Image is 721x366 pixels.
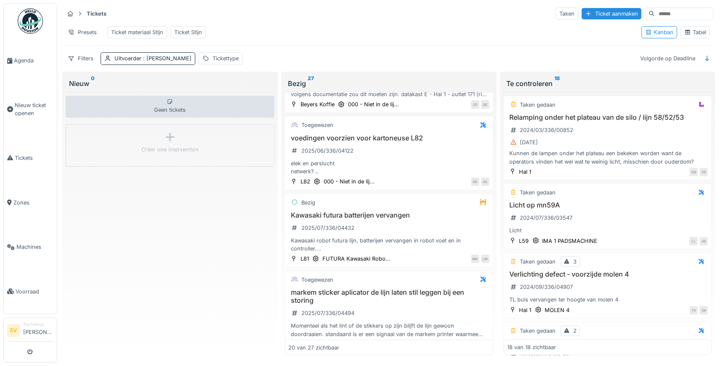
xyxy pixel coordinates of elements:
div: GE [481,178,490,186]
div: Tickettype [213,54,239,62]
h3: Kawasaki futura batterijen vervangen [288,211,490,219]
a: Tickets [4,136,57,180]
div: 18 van 18 zichtbaar [507,343,556,351]
div: L82 [301,178,310,186]
h3: Licht op mn59A [507,201,708,209]
div: LL [689,237,698,245]
h3: Relamping onder het plateau van de silo / lijn 58/52/53 [507,113,708,121]
div: KB [689,168,698,176]
img: Badge_color-CXgf-gQk.svg [18,8,43,34]
div: elek en perslucht netwerk? te bevragen bij Bart [288,159,490,175]
sup: 18 [555,78,560,89]
div: GE [700,306,708,315]
div: Momenteel als het lint of de stikkers op zijn blijft de lijn gewoon doordraaien. standaard is er ... [288,322,490,338]
a: Voorraad [4,269,57,314]
div: GE [700,168,708,176]
div: BM [471,255,479,263]
div: Ticket Stijn [174,28,202,36]
div: Technicus [23,321,53,328]
div: Ticket materiaal Stijn [111,28,163,36]
div: Kunnen de lampen onder het plateau een bekeken worden want de operators vinden het wel wat te wei... [507,149,708,165]
div: MOLEN 4 [545,306,570,314]
div: Presets [64,26,101,38]
sup: 0 [91,78,95,89]
div: GE [481,100,490,109]
a: Nieuw ticket openen [4,83,57,136]
div: 2024/07/336/03547 [520,214,573,222]
div: Te controleren [507,78,709,89]
div: Taken gedaan [520,258,556,266]
div: TL buis vervangen ter hoogte van molen 4 [507,296,708,304]
div: TV [689,306,698,315]
div: Toegewezen [301,121,333,129]
div: Taken gedaan [520,327,556,335]
div: L81 [301,255,309,263]
div: Créer une intervention [141,145,199,153]
strong: Tickets [83,10,110,18]
span: : [PERSON_NAME] [141,55,192,62]
div: 3 [574,258,577,266]
div: Bezig [288,78,490,89]
div: GE [471,178,479,186]
div: 20 van 27 zichtbaar [288,343,339,351]
div: FUTURA Kawasaki Robo... [322,255,391,263]
sup: 27 [308,78,314,89]
span: Zones [13,199,53,207]
div: Ticket aanmaken [582,8,641,19]
div: Volgorde op Deadline [636,52,699,65]
div: 2025/06/336/04122 [301,147,354,155]
div: L59 [519,237,529,245]
div: Taken gedaan [520,188,556,196]
div: LM [481,255,490,263]
div: GE [700,237,708,245]
div: 2025/07/336/04432 [301,224,354,232]
span: Machines [16,243,53,251]
div: 000 - Niet in de lij... [348,100,399,108]
span: Voorraad [16,288,53,296]
div: Geen tickets [66,96,274,118]
div: Nieuw [69,78,271,89]
div: JD [471,100,479,109]
li: [PERSON_NAME] [23,321,53,339]
a: Agenda [4,38,57,83]
span: Nieuw ticket openen [15,101,53,117]
div: 000 - Niet in de lij... [324,178,375,186]
div: 2025/07/336/04494 [301,309,354,317]
a: SV Technicus[PERSON_NAME] [7,321,53,342]
div: 2 [574,327,577,335]
div: 2024/09/336/04907 [520,283,573,291]
div: Taken [556,8,578,20]
h3: markem sticker aplicator de lijn laten stil leggen bij een storing [288,288,490,304]
div: Kawasaki robot futura lijn, batterijen vervangen in robot voet en in controller. Deze staan in ee... [288,237,490,253]
div: Hal 1 [519,306,532,314]
span: Agenda [14,57,53,65]
div: Uitvoerder [114,54,192,62]
a: Zones [4,180,57,225]
div: Toegewezen [301,276,333,284]
a: Machines [4,225,57,269]
div: Tabel [684,28,706,36]
div: Hal 1 [519,168,532,176]
li: SV [7,324,20,337]
div: 2024/03/336/00852 [520,126,574,134]
h3: voedingen voorzien voor kartoneuse L82 [288,134,490,142]
div: Bezig [301,199,315,207]
span: Tickets [15,154,53,162]
div: [DATE] [520,138,538,146]
div: Taken gedaan [520,101,556,109]
h3: Verlichting defect - voorzijde molen 4 [507,270,708,278]
div: Filters [64,52,97,65]
div: Kanban [645,28,673,36]
div: IMA 1 PADSMACHINE [543,237,598,245]
div: Beyers Koffie [301,100,335,108]
div: Licht [507,226,708,234]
